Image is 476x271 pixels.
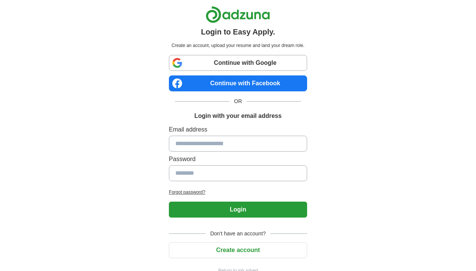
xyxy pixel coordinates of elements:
a: Continue with Facebook [169,75,307,91]
h1: Login with your email address [194,111,281,121]
h1: Login to Easy Apply. [201,26,275,38]
label: Password [169,155,307,164]
a: Create account [169,247,307,253]
button: Create account [169,242,307,258]
a: Continue with Google [169,55,307,71]
button: Login [169,202,307,218]
span: Don't have an account? [206,230,270,238]
a: Forgot password? [169,189,307,196]
span: OR [229,97,247,105]
label: Email address [169,125,307,134]
p: Create an account, upload your resume and land your dream role. [170,42,306,49]
img: Adzuna logo [206,6,270,23]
